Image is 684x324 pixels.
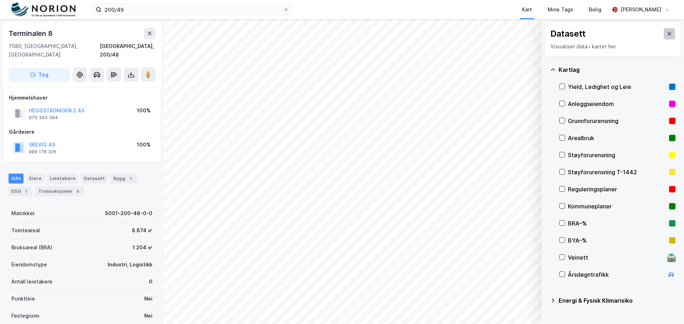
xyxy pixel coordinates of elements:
div: Festegrunn [11,312,39,320]
div: 4 [74,188,81,195]
div: 🛣️ [667,253,676,262]
div: BRA–% [568,219,666,228]
div: Støyforurensning T-1442 [568,168,666,176]
div: Transaksjoner [35,186,84,196]
div: Eiendomstype [11,260,47,269]
div: Støyforurensning [568,151,666,159]
iframe: Chat Widget [648,290,684,324]
div: Reguleringsplaner [568,185,666,193]
div: Anleggseiendom [568,100,666,108]
div: Eiere [26,174,44,184]
div: 1 204 ㎡ [133,243,152,252]
div: Datasett [550,28,586,39]
div: [GEOGRAPHIC_DATA], 200/48 [100,42,155,59]
div: Industri, Logistikk [108,260,152,269]
div: Årsdøgntrafikk [568,270,664,279]
div: Tomteareal [11,226,40,235]
div: 8 874 ㎡ [132,226,152,235]
div: Leietakere [47,174,78,184]
div: Info [9,174,24,184]
img: norion-logo.80e7a08dc31c2e691866.png [11,2,76,17]
div: Datasett [81,174,108,184]
div: 1 [22,188,30,195]
div: Bruksareal (BRA) [11,243,52,252]
div: [PERSON_NAME] [621,5,661,14]
div: 975 345 084 [29,115,58,121]
div: Nei [144,312,152,320]
div: Matrikkel [11,209,35,218]
div: Antall leietakere [11,277,52,286]
div: 100% [137,140,151,149]
div: Mine Tags [548,5,573,14]
div: 100% [137,106,151,115]
div: ESG [9,186,32,196]
div: 0 [149,277,152,286]
div: Kartlag [559,65,675,74]
input: Søk på adresse, matrikkel, gårdeiere, leietakere eller personer [102,4,283,15]
div: Punktleie [11,294,35,303]
div: Bolig [589,5,601,14]
div: Grunnforurensning [568,117,666,125]
button: Tag [9,68,70,82]
div: Gårdeiere [9,128,155,136]
div: 7080, [GEOGRAPHIC_DATA], [GEOGRAPHIC_DATA] [9,42,100,59]
div: Veinett [568,253,664,262]
div: Hjemmelshaver [9,94,155,102]
div: 5001-200-48-0-0 [105,209,152,218]
div: Nei [144,294,152,303]
div: Arealbruk [568,134,666,142]
div: Energi & Fysisk Klimarisiko [559,296,675,305]
div: BYA–% [568,236,666,245]
div: Terminalen 8 [9,28,54,39]
div: Visualiser data i kartet her. [550,42,675,51]
div: 989 178 326 [29,149,56,155]
div: 1 [127,175,134,182]
div: Yield, Ledighet og Leie [568,83,666,91]
div: Kommuneplaner [568,202,666,211]
div: Bygg [110,174,137,184]
div: Kart [522,5,532,14]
